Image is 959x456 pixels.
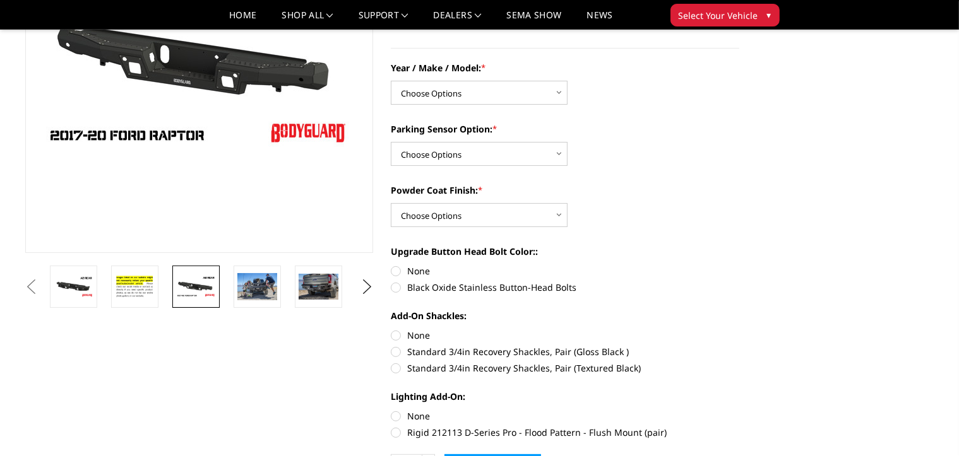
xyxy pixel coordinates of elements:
[22,278,41,296] button: Previous
[506,11,561,29] a: SEMA Show
[767,8,771,21] span: ▾
[391,426,739,439] label: Rigid 212113 D-Series Pro - Flood Pattern - Flush Mount (pair)
[357,278,376,296] button: Next
[679,9,758,22] span: Select Your Vehicle
[282,11,333,29] a: shop all
[237,273,277,300] img: A2 Series - Rear Bumper
[391,281,739,294] label: Black Oxide Stainless Button-Head Bolts
[115,273,155,300] img: A2 Series - Rear Bumper
[391,390,739,403] label: Lighting Add-On:
[587,11,612,29] a: News
[54,276,93,298] img: A2 Series - Rear Bumper
[359,11,408,29] a: Support
[299,274,338,300] img: A2 Series - Rear Bumper
[391,61,739,74] label: Year / Make / Model:
[391,345,739,358] label: Standard 3/4in Recovery Shackles, Pair (Gloss Black )
[434,11,482,29] a: Dealers
[229,11,256,29] a: Home
[391,122,739,136] label: Parking Sensor Option:
[391,329,739,342] label: None
[391,409,739,423] label: None
[670,4,780,26] button: Select Your Vehicle
[391,245,739,258] label: Upgrade Button Head Bolt Color::
[391,264,739,278] label: None
[391,361,739,375] label: Standard 3/4in Recovery Shackles, Pair (Textured Black)
[391,184,739,197] label: Powder Coat Finish:
[391,309,739,322] label: Add-On Shackles:
[176,276,216,298] img: A2 Series - Rear Bumper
